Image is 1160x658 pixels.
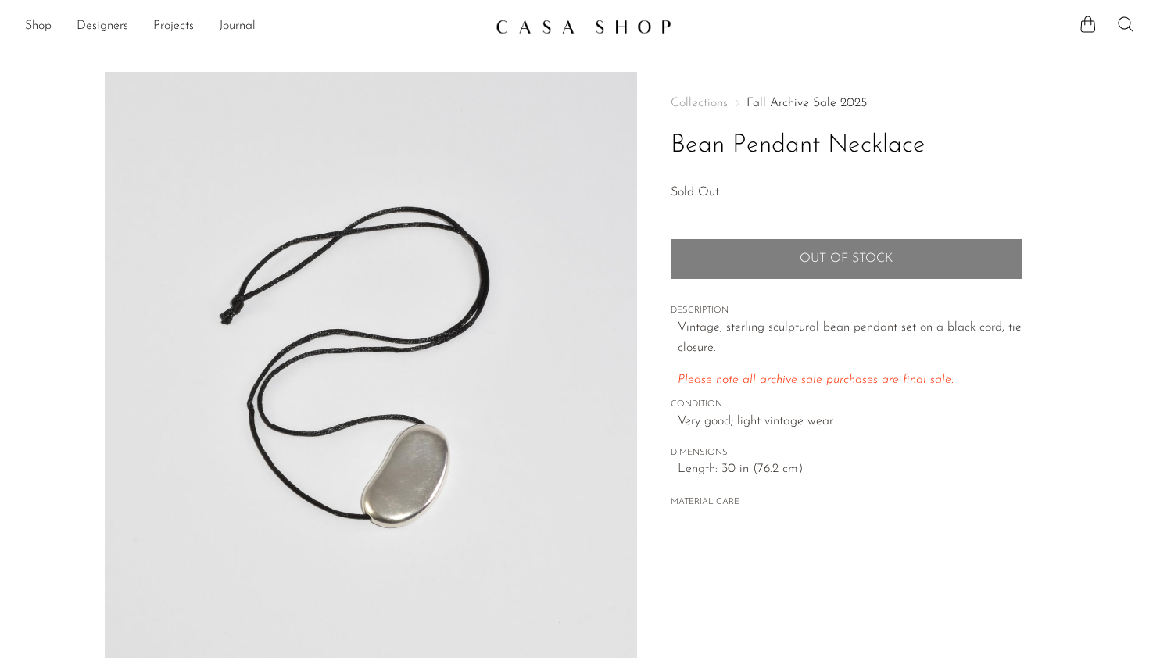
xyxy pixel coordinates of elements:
nav: Breadcrumbs [671,97,1022,109]
span: Length: 30 in (76.2 cm) [678,460,1022,480]
a: Shop [25,16,52,37]
span: CONDITION [671,398,1022,412]
img: Bean Pendant Necklace [105,72,637,658]
nav: Desktop navigation [25,13,483,40]
a: Fall Archive Sale 2025 [746,97,867,109]
a: Journal [219,16,256,37]
span: Out of stock [800,252,893,266]
ul: NEW HEADER MENU [25,13,483,40]
button: MATERIAL CARE [671,497,739,509]
span: DIMENSIONS [671,446,1022,460]
span: DESCRIPTION [671,304,1022,318]
span: Sold Out [671,186,719,198]
p: Vintage, sterling sculptural bean pendant set on a black cord, tie closure. [678,318,1022,358]
span: Very good; light vintage wear. [678,412,1022,432]
button: Add to cart [671,238,1022,279]
span: Collections [671,97,728,109]
a: Projects [153,16,194,37]
em: Please note all archive sale purchases are final sale. [678,374,954,386]
a: Designers [77,16,128,37]
h1: Bean Pendant Necklace [671,126,1022,166]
